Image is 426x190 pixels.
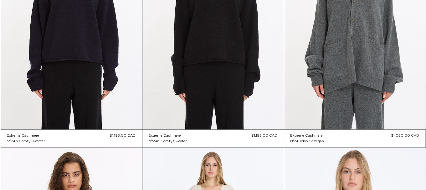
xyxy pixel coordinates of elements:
[7,139,45,144] a: N°246 Comfy Sweater
[392,133,419,139] div: $1,050.00 CAD
[290,133,324,139] a: Extreme Cashmere
[110,133,136,139] div: $1,195.00 CAD
[290,139,324,144] a: Nº24 Tokio Cardigan
[7,133,45,139] a: Extreme Cashmere
[149,139,187,144] a: N°246 Comfy Sweater
[149,133,181,139] div: Extreme Cashmere
[290,139,324,144] div: Nº24 Tokio Cardigan
[149,139,187,144] div: N°246 Comfy Sweater
[290,133,323,139] div: Extreme Cashmere
[149,133,187,139] a: Extreme Cashmere
[7,133,39,139] div: Extreme Cashmere
[7,139,45,144] div: N°246 Comfy Sweater
[252,133,278,139] div: $1,195.00 CAD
